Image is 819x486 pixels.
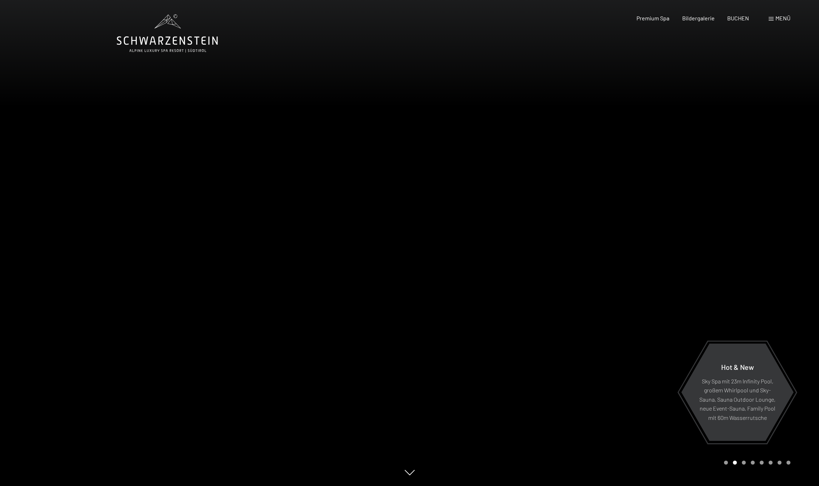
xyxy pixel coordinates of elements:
div: Carousel Page 7 [778,461,781,465]
div: Carousel Page 6 [769,461,773,465]
a: BUCHEN [727,15,749,21]
div: Carousel Page 8 [786,461,790,465]
span: Menü [775,15,790,21]
div: Carousel Page 5 [760,461,764,465]
div: Carousel Page 3 [742,461,746,465]
a: Premium Spa [636,15,669,21]
div: Carousel Page 4 [751,461,755,465]
p: Sky Spa mit 23m Infinity Pool, großem Whirlpool und Sky-Sauna, Sauna Outdoor Lounge, neue Event-S... [699,376,776,422]
div: Carousel Page 2 (Current Slide) [733,461,737,465]
div: Carousel Page 1 [724,461,728,465]
a: Hot & New Sky Spa mit 23m Infinity Pool, großem Whirlpool und Sky-Sauna, Sauna Outdoor Lounge, ne... [681,343,794,441]
a: Bildergalerie [682,15,715,21]
span: Hot & New [721,362,754,371]
div: Carousel Pagination [721,461,790,465]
